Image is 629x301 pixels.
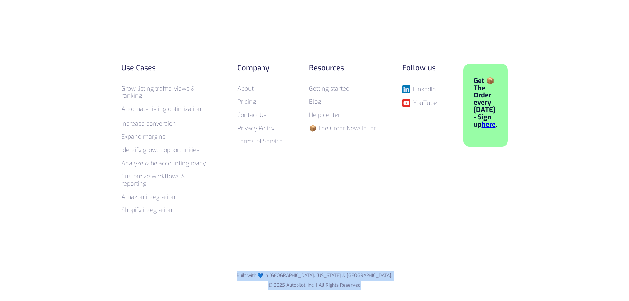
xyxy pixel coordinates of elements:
a: About [237,85,254,93]
a: Help center [309,111,340,119]
a: Grow listing traffic, views & ranking [122,85,195,100]
div: LinkedIn [413,86,436,93]
a: Terms of Service [237,137,283,145]
a: Automate listing optimization‍‍ [122,105,201,113]
div: Resources [309,64,376,72]
a: Analyze & be accounting ready [122,159,206,167]
a: Privacy Policy [237,124,274,132]
a: here [482,120,496,129]
a: LinkedIn [402,85,437,93]
a: Pricing [237,98,256,106]
p: Built with 💙 in [GEOGRAPHIC_DATA], [US_STATE] & [GEOGRAPHIC_DATA]. © 2025 Autopilot, Inc. | All R... [122,271,508,290]
a: Increase conversion [122,120,176,128]
a: Identify growth opportunities [122,146,199,154]
a: Getting started [309,85,349,93]
div: Company [237,64,283,72]
div: Get 📦 The Order every [DATE] - Sign up . [474,77,497,128]
a: Amazon integration [122,193,175,201]
a: 📦 The Order Newsletter [309,124,376,132]
a: Blog [309,98,321,106]
div: Follow us [402,64,437,72]
a: Shopify integration [122,206,172,214]
div: YouTube [413,100,437,106]
a: YouTube [402,99,437,107]
div: Use Cases [122,64,211,72]
a: Customize workflows & reporting [122,172,185,188]
a: Contact Us [237,111,266,119]
a: Expand margins [122,133,165,141]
